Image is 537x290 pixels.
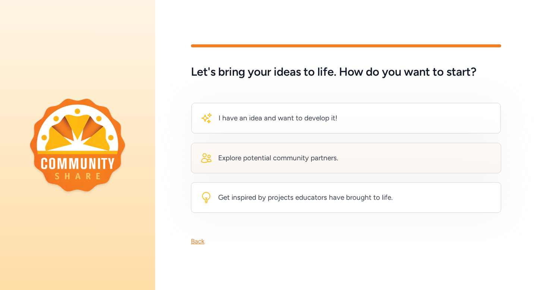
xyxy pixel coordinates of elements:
h5: Let's bring your ideas to life. How do you want to start? [191,65,501,79]
div: Back [191,237,204,246]
div: Explore potential community partners. [218,153,338,163]
div: I have an idea and want to develop it! [219,113,337,123]
img: logo [30,98,125,192]
div: Get inspired by projects educators have brought to life. [218,192,393,203]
